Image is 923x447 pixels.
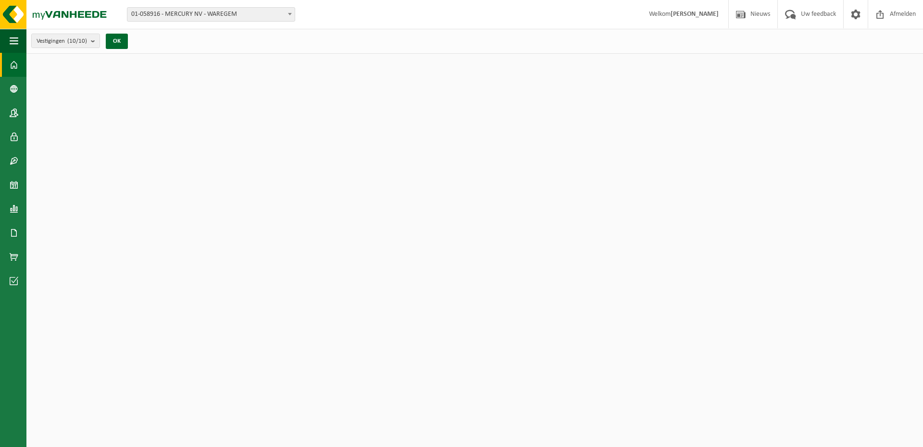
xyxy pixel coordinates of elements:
span: 01-058916 - MERCURY NV - WAREGEM [127,7,295,22]
span: Vestigingen [37,34,87,48]
count: (10/10) [67,38,87,44]
button: Vestigingen(10/10) [31,34,100,48]
strong: [PERSON_NAME] [671,11,719,18]
button: OK [106,34,128,49]
span: 01-058916 - MERCURY NV - WAREGEM [127,8,295,21]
